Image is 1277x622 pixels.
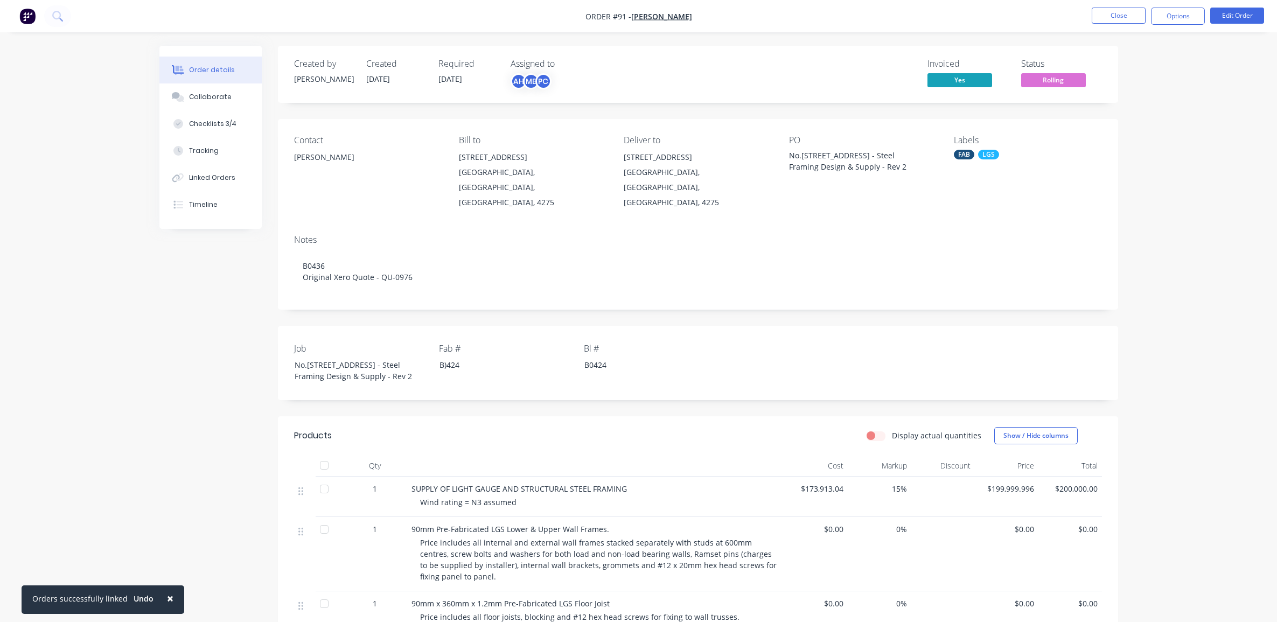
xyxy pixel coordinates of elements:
[576,357,710,373] div: B0424
[420,612,739,622] span: Price includes all floor joists, blocking and #12 hex head screws for fixing to wall trusses.
[159,137,262,164] button: Tracking
[294,73,353,85] div: [PERSON_NAME]
[848,455,911,477] div: Markup
[459,150,606,165] div: [STREET_ADDRESS]
[624,165,771,210] div: [GEOGRAPHIC_DATA], [GEOGRAPHIC_DATA], [GEOGRAPHIC_DATA], 4275
[343,455,407,477] div: Qty
[189,92,232,102] div: Collaborate
[189,146,219,156] div: Tracking
[624,135,771,145] div: Deliver to
[128,591,159,607] button: Undo
[159,191,262,218] button: Timeline
[411,598,610,609] span: 90mm x 360mm x 1.2mm Pre-Fabricated LGS Floor Joist
[1092,8,1146,24] button: Close
[631,11,692,22] a: [PERSON_NAME]
[159,164,262,191] button: Linked Orders
[189,65,235,75] div: Order details
[459,135,606,145] div: Bill to
[459,150,606,210] div: [STREET_ADDRESS][GEOGRAPHIC_DATA], [GEOGRAPHIC_DATA], [GEOGRAPHIC_DATA], 4275
[32,593,128,604] div: Orders successfully linked
[438,59,498,69] div: Required
[420,537,779,582] span: Price includes all internal and external wall frames stacked separately with studs at 600mm centr...
[852,523,907,535] span: 0%
[1021,59,1102,69] div: Status
[1021,73,1086,87] span: Rolling
[954,135,1101,145] div: Labels
[788,598,843,609] span: $0.00
[784,455,848,477] div: Cost
[852,598,907,609] span: 0%
[789,135,937,145] div: PO
[927,73,992,87] span: Yes
[373,523,377,535] span: 1
[189,173,235,183] div: Linked Orders
[523,73,539,89] div: ME
[624,150,771,165] div: [STREET_ADDRESS]
[19,8,36,24] img: Factory
[366,59,425,69] div: Created
[788,483,843,494] span: $173,913.04
[979,598,1034,609] span: $0.00
[159,83,262,110] button: Collaborate
[373,598,377,609] span: 1
[167,591,173,606] span: ×
[975,455,1038,477] div: Price
[1038,455,1102,477] div: Total
[159,57,262,83] button: Order details
[438,74,462,84] span: [DATE]
[294,135,442,145] div: Contact
[439,342,574,355] label: Fab #
[624,150,771,210] div: [STREET_ADDRESS][GEOGRAPHIC_DATA], [GEOGRAPHIC_DATA], [GEOGRAPHIC_DATA], 4275
[927,59,1008,69] div: Invoiced
[511,73,527,89] div: AH
[892,430,981,441] label: Display actual quantities
[585,11,631,22] span: Order #91 -
[1021,73,1086,89] button: Rolling
[1043,523,1098,535] span: $0.00
[189,119,236,129] div: Checklists 3/4
[189,200,218,209] div: Timeline
[294,249,1102,293] div: B0436 Original Xero Quote - QU-0976
[411,524,609,534] span: 90mm Pre-Fabricated LGS Lower & Upper Wall Frames.
[420,497,517,507] span: Wind rating = N3 assumed
[1043,483,1098,494] span: $200,000.00
[511,73,552,89] button: AHMEPC
[1043,598,1098,609] span: $0.00
[978,150,999,159] div: LGS
[431,357,566,373] div: B)424
[994,427,1078,444] button: Show / Hide columns
[459,165,606,210] div: [GEOGRAPHIC_DATA], [GEOGRAPHIC_DATA], [GEOGRAPHIC_DATA], 4275
[979,523,1034,535] span: $0.00
[911,455,975,477] div: Discount
[366,74,390,84] span: [DATE]
[294,235,1102,245] div: Notes
[789,150,924,172] div: No.[STREET_ADDRESS] - Steel Framing Design & Supply - Rev 2
[511,59,618,69] div: Assigned to
[788,523,843,535] span: $0.00
[373,483,377,494] span: 1
[954,150,974,159] div: FAB
[584,342,718,355] label: Bl #
[294,150,442,165] div: [PERSON_NAME]
[852,483,907,494] span: 15%
[294,342,429,355] label: Job
[156,585,184,611] button: Close
[979,483,1034,494] span: $199,999.996
[294,59,353,69] div: Created by
[1151,8,1205,25] button: Options
[286,357,421,384] div: No.[STREET_ADDRESS] - Steel Framing Design & Supply - Rev 2
[159,110,262,137] button: Checklists 3/4
[294,150,442,184] div: [PERSON_NAME]
[535,73,552,89] div: PC
[1210,8,1264,24] button: Edit Order
[411,484,627,494] span: SUPPLY OF LIGHT GAUGE AND STRUCTURAL STEEL FRAMING
[294,429,332,442] div: Products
